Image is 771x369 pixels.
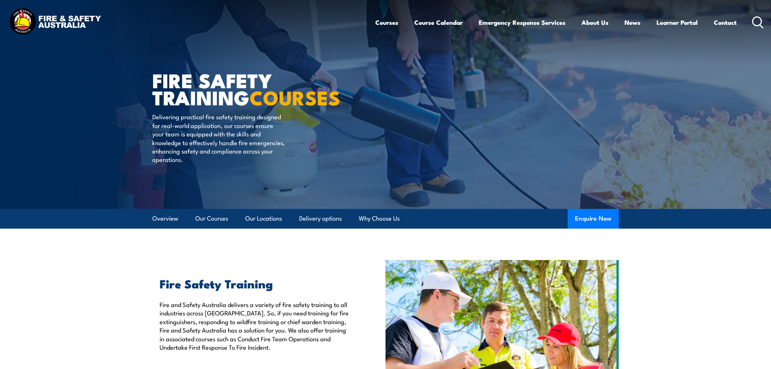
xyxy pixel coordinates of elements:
[582,13,608,32] a: About Us
[160,300,352,351] p: Fire and Safety Australia delivers a variety of fire safety training to all industries across [GE...
[625,13,641,32] a: News
[657,13,698,32] a: Learner Portal
[250,82,340,112] strong: COURSES
[195,209,228,228] a: Our Courses
[479,13,565,32] a: Emergency Response Services
[245,209,282,228] a: Our Locations
[359,209,400,228] a: Why Choose Us
[568,209,619,229] button: Enquire Now
[414,13,463,32] a: Course Calendar
[299,209,342,228] a: Delivery options
[152,209,178,228] a: Overview
[375,13,398,32] a: Courses
[152,71,332,105] h1: FIRE SAFETY TRAINING
[160,278,352,288] h2: Fire Safety Training
[152,112,285,163] p: Delivering practical fire safety training designed for real-world application, our courses ensure...
[714,13,737,32] a: Contact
